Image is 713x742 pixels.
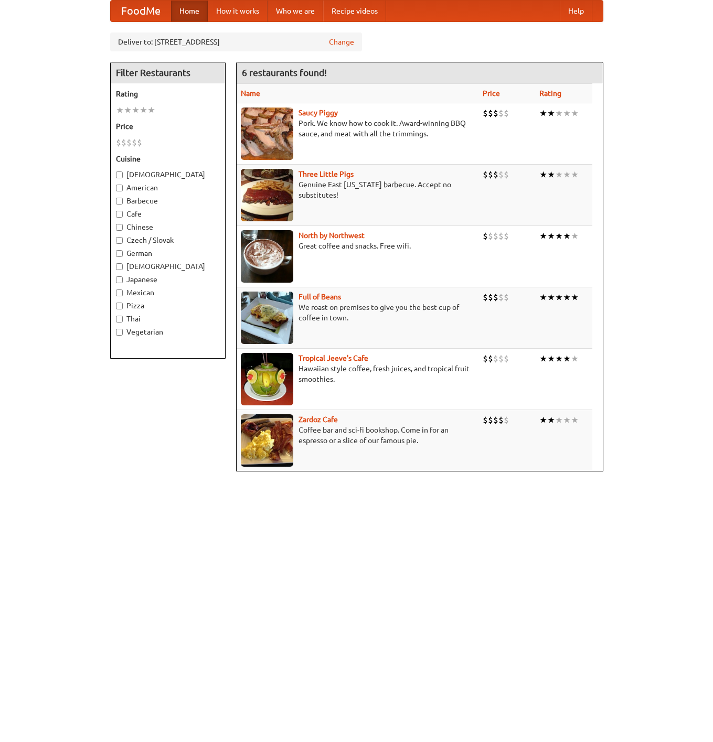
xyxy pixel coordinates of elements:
input: Czech / Slovak [116,237,123,244]
li: ★ [140,104,147,116]
a: Name [241,89,260,98]
li: $ [137,137,142,148]
li: $ [498,353,504,364]
li: $ [493,353,498,364]
li: $ [121,137,126,148]
li: ★ [563,292,571,303]
p: Coffee bar and sci-fi bookshop. Come in for an espresso or a slice of our famous pie. [241,425,475,446]
input: Cafe [116,211,123,218]
label: German [116,248,220,259]
a: Recipe videos [323,1,386,21]
label: Czech / Slovak [116,235,220,245]
label: American [116,182,220,193]
label: [DEMOGRAPHIC_DATA] [116,261,220,272]
p: Pork. We know how to cook it. Award-winning BBQ sauce, and meat with all the trimmings. [241,118,475,139]
li: ★ [555,414,563,426]
input: Japanese [116,276,123,283]
b: North by Northwest [299,231,365,240]
li: ★ [539,292,547,303]
a: Rating [539,89,561,98]
li: ★ [555,292,563,303]
img: saucy.jpg [241,107,293,160]
img: littlepigs.jpg [241,169,293,221]
li: $ [504,414,509,426]
input: Mexican [116,289,123,296]
label: Vegetarian [116,327,220,337]
li: ★ [547,414,555,426]
p: Hawaiian style coffee, fresh juices, and tropical fruit smoothies. [241,363,475,384]
li: ★ [539,230,547,242]
a: Help [560,1,592,21]
li: $ [126,137,132,148]
li: $ [504,107,509,119]
input: Chinese [116,224,123,231]
li: ★ [563,169,571,180]
input: American [116,185,123,191]
label: Mexican [116,287,220,298]
li: ★ [555,230,563,242]
li: $ [498,169,504,180]
ng-pluralize: 6 restaurants found! [242,68,327,78]
li: $ [488,230,493,242]
img: beans.jpg [241,292,293,344]
li: $ [488,107,493,119]
li: $ [488,414,493,426]
li: ★ [539,107,547,119]
a: Change [329,37,354,47]
li: ★ [571,353,579,364]
li: ★ [547,292,555,303]
li: $ [483,292,488,303]
input: [DEMOGRAPHIC_DATA] [116,263,123,270]
p: Genuine East [US_STATE] barbecue. Accept no substitutes! [241,179,475,200]
li: ★ [124,104,132,116]
li: $ [493,414,498,426]
input: Thai [116,316,123,322]
a: Three Little Pigs [299,170,354,178]
li: ★ [571,107,579,119]
label: [DEMOGRAPHIC_DATA] [116,169,220,180]
img: jeeves.jpg [241,353,293,405]
input: German [116,250,123,257]
h5: Price [116,121,220,132]
li: ★ [547,230,555,242]
li: ★ [116,104,124,116]
li: ★ [539,169,547,180]
li: $ [493,169,498,180]
li: ★ [563,414,571,426]
p: We roast on premises to give you the best cup of coffee in town. [241,302,475,323]
p: Great coffee and snacks. Free wifi. [241,241,475,251]
div: Deliver to: [STREET_ADDRESS] [110,33,362,51]
li: $ [483,414,488,426]
li: $ [483,353,488,364]
a: Tropical Jeeve's Cafe [299,354,368,362]
label: Cafe [116,209,220,219]
li: $ [493,107,498,119]
li: $ [504,292,509,303]
li: $ [498,292,504,303]
li: ★ [563,230,571,242]
label: Barbecue [116,196,220,206]
a: Home [171,1,208,21]
li: ★ [555,169,563,180]
label: Pizza [116,300,220,311]
li: $ [483,169,488,180]
li: ★ [547,107,555,119]
a: Saucy Piggy [299,109,338,117]
a: Price [483,89,500,98]
li: $ [488,169,493,180]
li: ★ [547,353,555,364]
li: ★ [547,169,555,180]
h5: Cuisine [116,154,220,164]
a: Who we are [268,1,323,21]
img: north.jpg [241,230,293,283]
li: $ [483,107,488,119]
li: ★ [555,107,563,119]
li: $ [488,292,493,303]
li: $ [504,353,509,364]
li: ★ [571,230,579,242]
a: Full of Beans [299,293,341,301]
li: $ [493,230,498,242]
li: ★ [571,414,579,426]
